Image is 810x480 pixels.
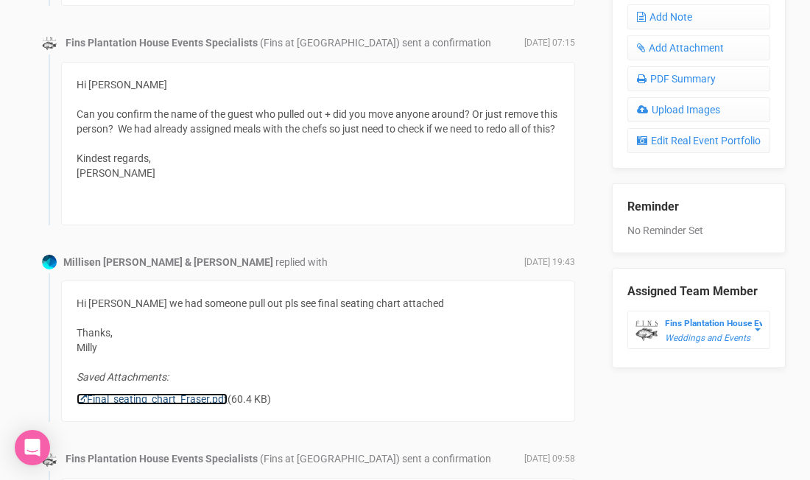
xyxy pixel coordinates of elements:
[627,97,770,122] a: Upload Images
[260,37,491,49] span: (Fins at [GEOGRAPHIC_DATA]) sent a confirmation
[665,333,750,343] em: Weddings and Events
[627,66,770,91] a: PDF Summary
[627,35,770,60] a: Add Attachment
[15,430,50,465] div: Open Intercom Messenger
[77,77,560,210] div: Hi [PERSON_NAME] Can you confirm the name of the guest who pulled out + did you move anyone aroun...
[77,393,271,405] span: (60.4 KB)
[66,453,258,465] strong: Fins Plantation House Events Specialists
[627,128,770,153] a: Edit Real Event Portfolio
[66,37,258,49] strong: Fins Plantation House Events Specialists
[42,255,57,269] img: Profile Image
[63,256,273,268] strong: Millisen [PERSON_NAME] & [PERSON_NAME]
[77,393,228,405] a: Final_seating_chart_Fraser.pdf
[524,37,575,49] span: [DATE] 07:15
[260,453,491,465] span: (Fins at [GEOGRAPHIC_DATA]) sent a confirmation
[42,36,57,51] img: data
[627,311,770,349] button: Fins Plantation House Events Specialists Weddings and Events
[275,256,328,268] span: replied with
[635,320,658,342] img: data
[61,280,575,422] div: Hi [PERSON_NAME] we had someone pull out pls see final seating chart attached Thanks, Milly
[627,283,770,300] legend: Assigned Team Member
[524,453,575,465] span: [DATE] 09:58
[77,371,169,383] i: Saved Attachments:
[524,256,575,269] span: [DATE] 19:43
[627,199,770,216] legend: Reminder
[627,184,770,238] div: No Reminder Set
[627,4,770,29] a: Add Note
